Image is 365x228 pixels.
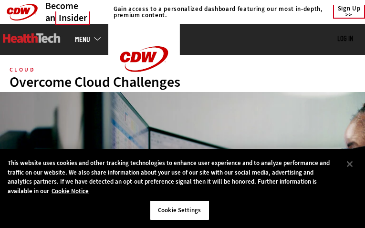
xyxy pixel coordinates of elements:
div: Overcome Cloud Challenges [10,75,355,89]
a: mobile-menu [75,35,108,43]
h4: Gain access to a personalized dashboard featuring our most in-depth, premium content. [114,6,323,18]
a: Gain access to a personalized dashboard featuring our most in-depth, premium content. [109,6,323,18]
button: Close [339,154,360,175]
div: This website uses cookies and other tracking technologies to enhance user experience and to analy... [8,158,339,196]
img: Home [108,24,180,94]
span: Insider [55,11,90,25]
button: Cookie Settings [150,200,209,220]
a: More information about your privacy [52,187,89,195]
img: Home [3,33,61,43]
a: Sign Up [333,5,365,19]
a: Log in [337,34,353,42]
div: User menu [337,34,353,43]
div: Cloud [10,67,35,72]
